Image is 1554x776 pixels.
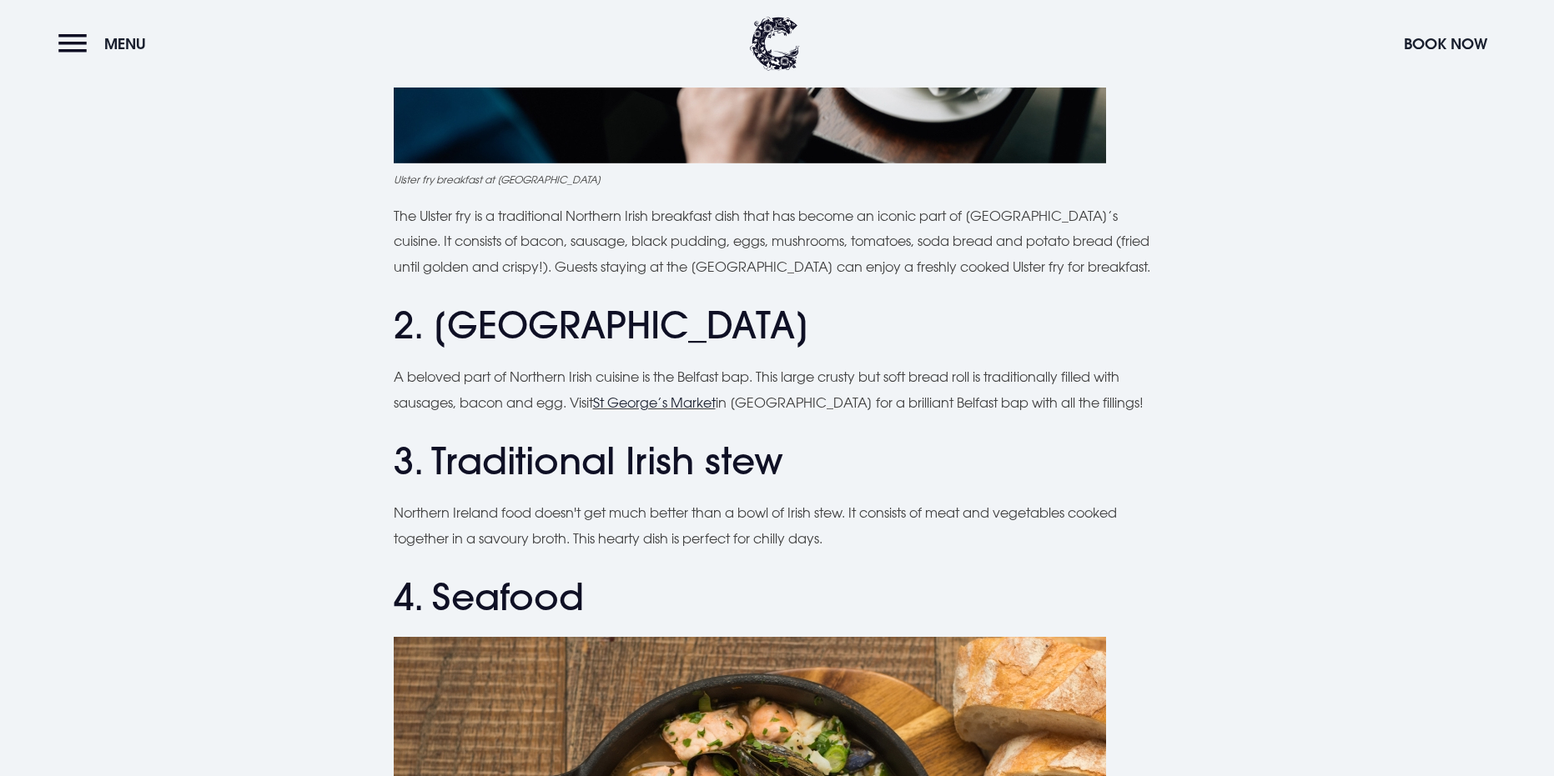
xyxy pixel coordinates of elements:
p: A beloved part of Northern Irish cuisine is the Belfast bap. This large crusty but soft bread rol... [394,364,1161,415]
a: St George’s Market [593,394,716,411]
button: Menu [58,26,154,62]
img: Clandeboye Lodge [750,17,800,71]
p: The Ulster fry is a traditional Northern Irish breakfast dish that has become an iconic part of [... [394,203,1161,279]
span: Menu [104,34,146,53]
h2: 3. Traditional Irish stew [394,439,1161,483]
h2: 4. Seafood [394,575,1161,619]
h2: 2. [GEOGRAPHIC_DATA] [394,303,1161,348]
button: Book Now [1396,26,1496,62]
p: Northern Ireland food doesn't get much better than a bowl of Irish stew. It consists of meat and ... [394,500,1161,551]
figcaption: Ulster fry breakfast at [GEOGRAPHIC_DATA] [394,172,1161,187]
